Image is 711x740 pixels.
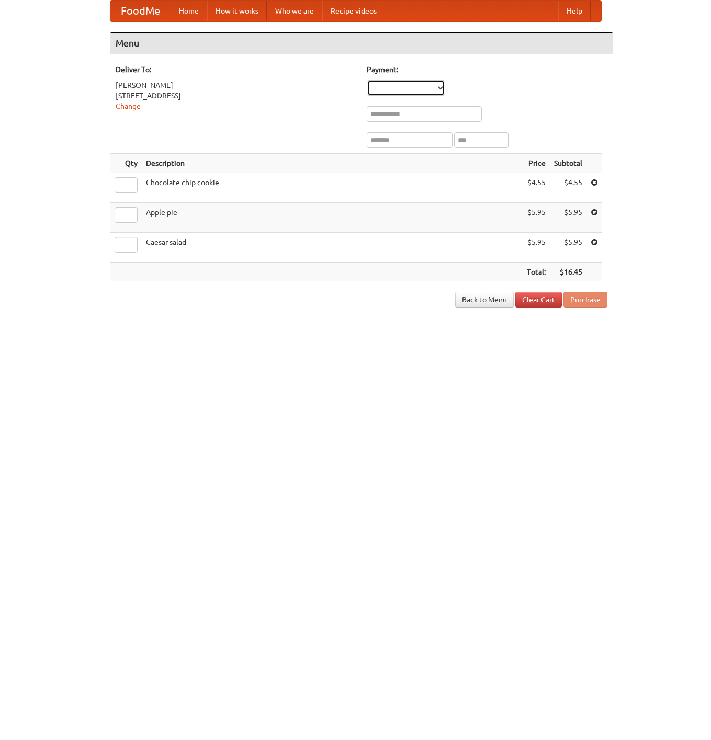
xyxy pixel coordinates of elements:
a: How it works [207,1,267,21]
h5: Payment: [367,64,607,75]
td: $4.55 [550,173,586,203]
td: $4.55 [523,173,550,203]
div: [STREET_ADDRESS] [116,90,356,101]
td: Apple pie [142,203,523,233]
button: Purchase [563,292,607,308]
th: Description [142,154,523,173]
a: Clear Cart [515,292,562,308]
th: Subtotal [550,154,586,173]
td: Chocolate chip cookie [142,173,523,203]
div: [PERSON_NAME] [116,80,356,90]
h4: Menu [110,33,613,54]
h5: Deliver To: [116,64,356,75]
a: Help [558,1,591,21]
a: Change [116,102,141,110]
a: FoodMe [110,1,171,21]
a: Back to Menu [455,292,514,308]
a: Recipe videos [322,1,385,21]
td: $5.95 [550,233,586,263]
td: $5.95 [550,203,586,233]
th: Total: [523,263,550,282]
td: $5.95 [523,203,550,233]
th: $16.45 [550,263,586,282]
a: Who we are [267,1,322,21]
td: Caesar salad [142,233,523,263]
a: Home [171,1,207,21]
th: Price [523,154,550,173]
td: $5.95 [523,233,550,263]
th: Qty [110,154,142,173]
